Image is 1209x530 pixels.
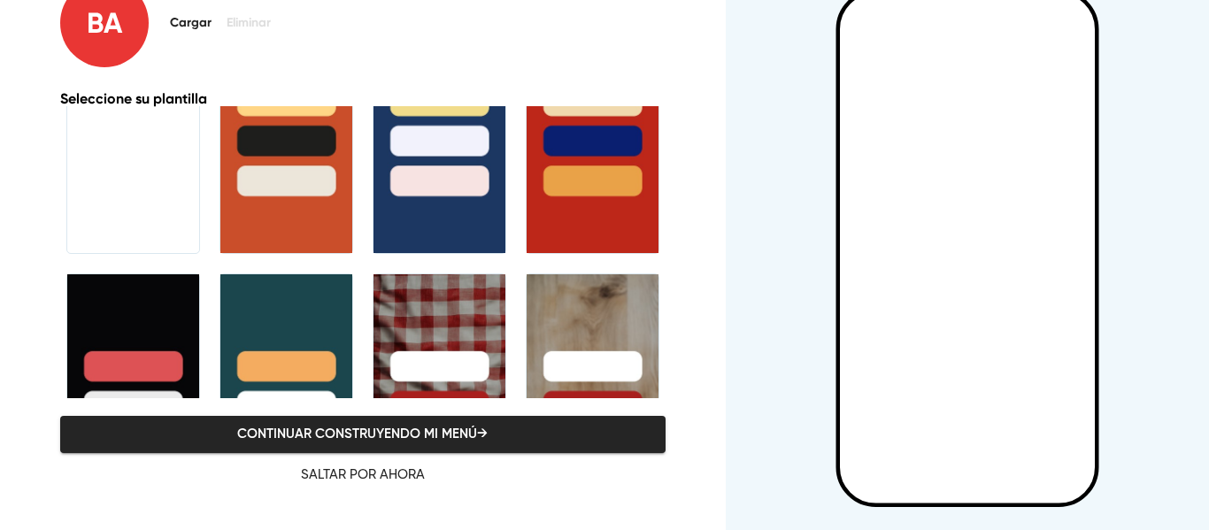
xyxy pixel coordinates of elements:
button: Saltar por ahora [60,457,666,494]
span: Cargar [170,12,212,35]
button: Cargar [163,7,219,40]
p: Seleccione su plantilla [60,88,666,110]
span: Continuar construyendo mi menú → [80,423,646,446]
button: Continuar construyendo mi menú→ [60,416,666,453]
span: Saltar por ahora [70,464,656,487]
